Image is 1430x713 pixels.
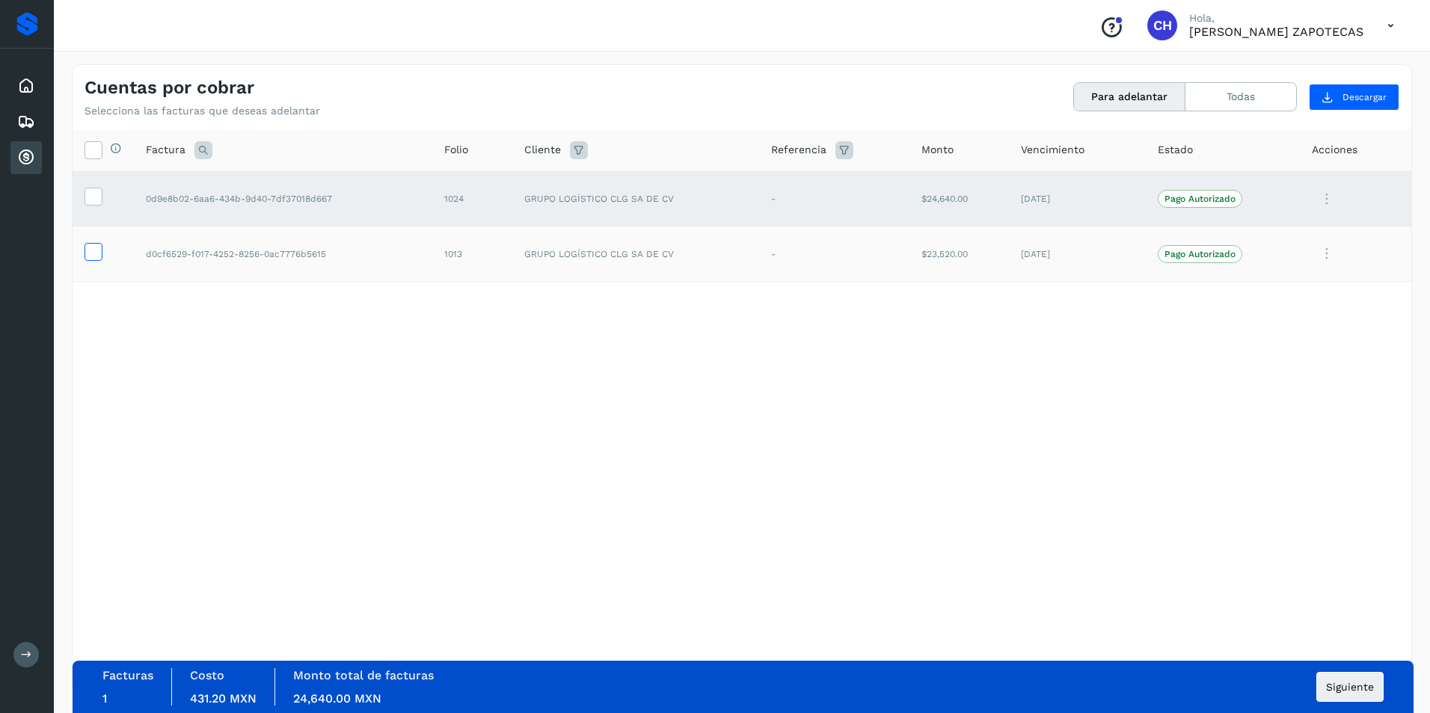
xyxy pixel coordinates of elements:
[759,226,909,282] td: -
[444,142,468,158] span: Folio
[1074,83,1185,111] button: Para adelantar
[1326,682,1374,692] span: Siguiente
[1164,194,1236,204] p: Pago Autorizado
[102,691,107,706] span: 1
[190,668,224,682] label: Costo
[102,668,153,682] label: Facturas
[10,105,42,138] div: Embarques
[1312,142,1357,158] span: Acciones
[134,226,432,282] td: d0cf6529-f017-4252-8256-0ac7776b5615
[1189,12,1363,25] p: Hola,
[190,691,257,706] span: 431.20 MXN
[909,226,1009,282] td: $23,520.00
[1021,142,1084,158] span: Vencimiento
[771,142,826,158] span: Referencia
[293,668,434,682] label: Monto total de facturas
[85,105,320,117] p: Selecciona las facturas que deseas adelantar
[293,691,381,706] span: 24,640.00 MXN
[1309,84,1399,111] button: Descargar
[432,226,513,282] td: 1013
[759,171,909,226] td: -
[146,142,185,158] span: Factura
[1164,249,1236,259] p: Pago Autorizado
[10,70,42,102] div: Inicio
[909,171,1009,226] td: $24,640.00
[524,142,561,158] span: Cliente
[1158,142,1193,158] span: Estado
[921,142,954,158] span: Monto
[10,141,42,174] div: Cuentas por cobrar
[85,77,254,99] h4: Cuentas por cobrar
[1009,226,1146,282] td: [DATE]
[512,226,758,282] td: GRUPO LOGÍSTICO CLG SA DE CV
[1316,672,1384,702] button: Siguiente
[1342,90,1387,104] span: Descargar
[432,171,513,226] td: 1024
[1185,83,1296,111] button: Todas
[1189,25,1363,39] p: CELSO HUITZIL ZAPOTECAS
[134,171,432,226] td: 0d9e8b02-6aa6-434b-9d40-7df37018d667
[1009,171,1146,226] td: [DATE]
[512,171,758,226] td: GRUPO LOGÍSTICO CLG SA DE CV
